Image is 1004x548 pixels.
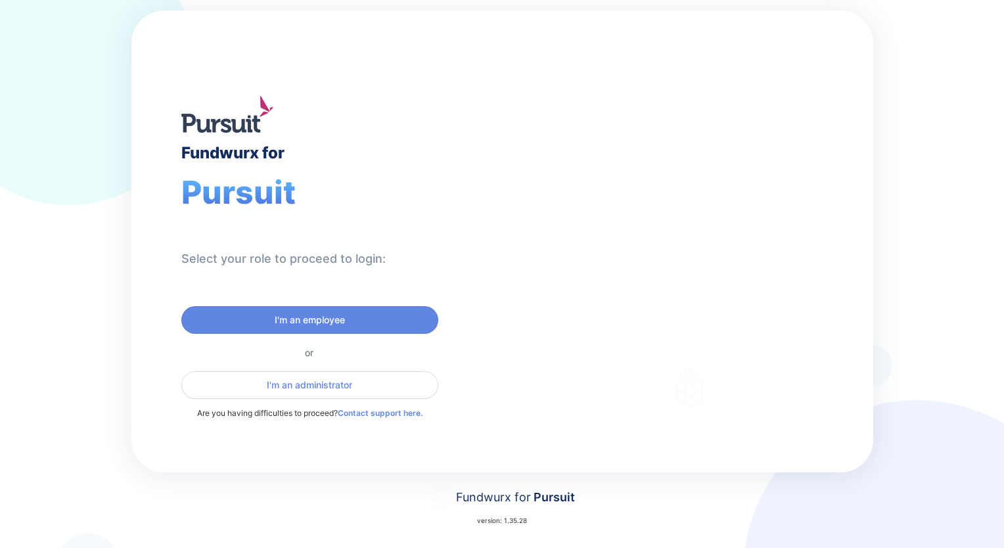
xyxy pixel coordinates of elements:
[181,371,438,399] button: I'm an administrator
[577,202,728,234] div: Fundwurx
[181,306,438,334] button: I'm an employee
[338,408,422,418] a: Contact support here.
[267,378,352,392] span: I'm an administrator
[531,490,575,504] span: Pursuit
[477,515,527,526] p: version: 1.35.28
[275,313,345,327] span: I'm an employee
[181,96,273,133] img: logo.jpg
[577,261,802,298] div: Thank you for choosing Fundwurx as your partner in driving positive social impact!
[181,251,386,267] div: Select your role to proceed to login:
[181,407,438,420] p: Are you having difficulties to proceed?
[181,143,285,162] div: Fundwurx for
[181,173,296,212] span: Pursuit
[456,488,575,507] div: Fundwurx for
[181,347,438,358] div: or
[577,185,680,197] div: Welcome to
